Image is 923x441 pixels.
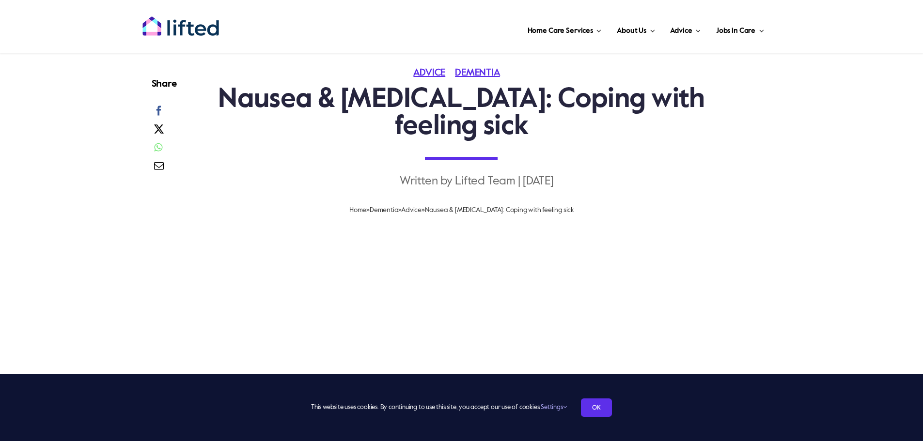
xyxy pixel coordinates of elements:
a: Jobs in Care [713,15,767,44]
span: About Us [617,23,646,39]
span: Jobs in Care [716,23,755,39]
h1: Nausea & [MEDICAL_DATA]: Coping with feeling sick [208,86,715,140]
span: This website uses cookies. By continuing to use this site, you accept our use of cookies. [311,400,566,415]
nav: Breadcrumb [208,202,715,218]
a: Home Care Services [525,15,605,44]
span: Categories: , [413,68,509,78]
span: Advice [670,23,692,39]
span: » » » [349,207,574,213]
a: OK [581,398,612,417]
a: lifted-logo [142,16,219,26]
a: Dementia [370,207,398,213]
nav: Main Menu [250,15,767,44]
a: Advice [401,207,422,213]
a: Dementia [455,68,509,78]
a: Settings [541,404,566,411]
a: Advice [413,68,455,78]
a: About Us [614,15,657,44]
span: Home Care Services [528,23,593,39]
a: Advice [667,15,703,44]
a: Home [349,207,366,213]
span: Nausea & [MEDICAL_DATA]: Coping with feeling sick [425,207,574,213]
